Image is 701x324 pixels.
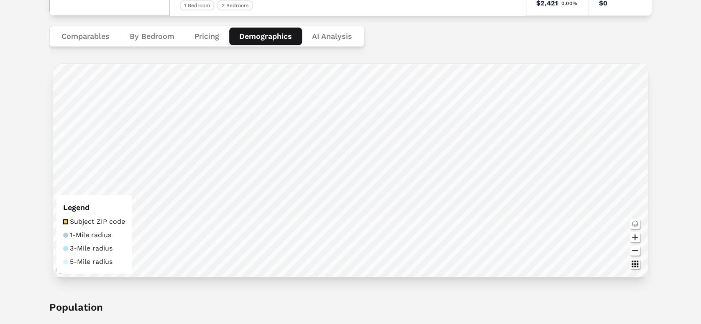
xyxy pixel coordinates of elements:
button: Pricing [184,28,229,45]
button: Zoom in map button [630,232,640,242]
button: Comparables [51,28,120,45]
span: 0.00% [561,1,577,6]
button: Zoom out map button [630,246,640,256]
canvas: Map [53,64,648,277]
button: Change style map button [630,219,640,229]
li: 3-Mile radius [63,243,125,253]
a: Mapbox logo [56,265,92,274]
div: 1 Bedroom [180,0,214,10]
button: By Bedroom [120,28,184,45]
div: 2 Bedroom [217,0,253,10]
button: Other options map button [630,259,640,269]
h3: Legend [63,202,125,213]
li: 5-Mile radius [63,257,125,267]
li: Subject ZIP code [63,217,125,227]
li: 1-Mile radius [63,230,125,240]
h2: Population [49,301,652,324]
button: AI Analysis [302,28,362,45]
button: Demographics [229,28,302,45]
